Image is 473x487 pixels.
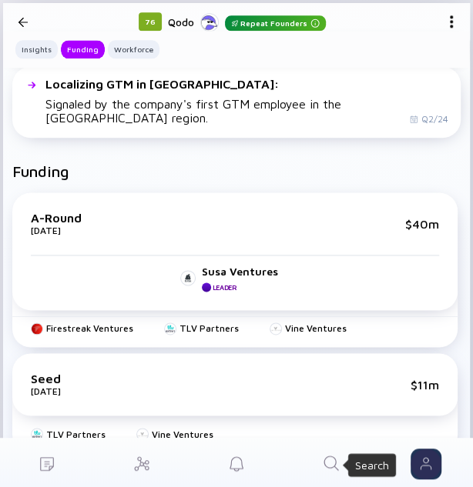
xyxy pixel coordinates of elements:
span: Localizing GTM in [GEOGRAPHIC_DATA] : [45,77,406,91]
button: Insights [15,40,58,58]
div: $11m [411,378,439,392]
div: 76 [139,12,162,31]
div: TLV Partners [46,428,106,439]
div: Vine Ventures [285,322,347,334]
div: Leader [213,283,237,292]
a: Reminders [190,438,284,487]
div: Vine Ventures [152,428,213,439]
a: Search [283,438,378,487]
div: Susa Ventures [202,265,278,278]
div: Search [355,457,389,472]
a: Investor Map [95,438,190,487]
div: [DATE] [31,385,392,397]
a: Vine Ventures [270,322,347,334]
button: Funding [61,40,105,58]
button: Workforce [108,40,159,58]
div: Repeat Founders [225,15,326,31]
div: Firestreak Ventures [46,322,133,334]
div: Signaled by the company's first GTM employee in the [GEOGRAPHIC_DATA] region. [45,77,409,125]
img: Menu [445,15,458,28]
a: Vine Ventures [136,428,213,439]
a: TLV Partners [31,428,106,439]
div: Q2/24 [409,113,448,125]
a: Susa VenturesLeader [31,255,439,292]
div: [DATE] [31,225,387,236]
div: TLV Partners [179,322,239,334]
div: A-Round [31,211,387,225]
div: Workforce [108,42,159,57]
a: TLV Partners [164,322,239,334]
div: Funding [61,42,105,57]
h2: Funding [12,162,69,180]
a: Firestreak Ventures [31,322,133,334]
a: Sign in [378,438,473,487]
div: Seed [31,372,392,385]
div: Qodo [168,12,326,32]
div: $40m [405,217,439,231]
img: Sign in [411,449,441,479]
div: Insights [15,42,58,57]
